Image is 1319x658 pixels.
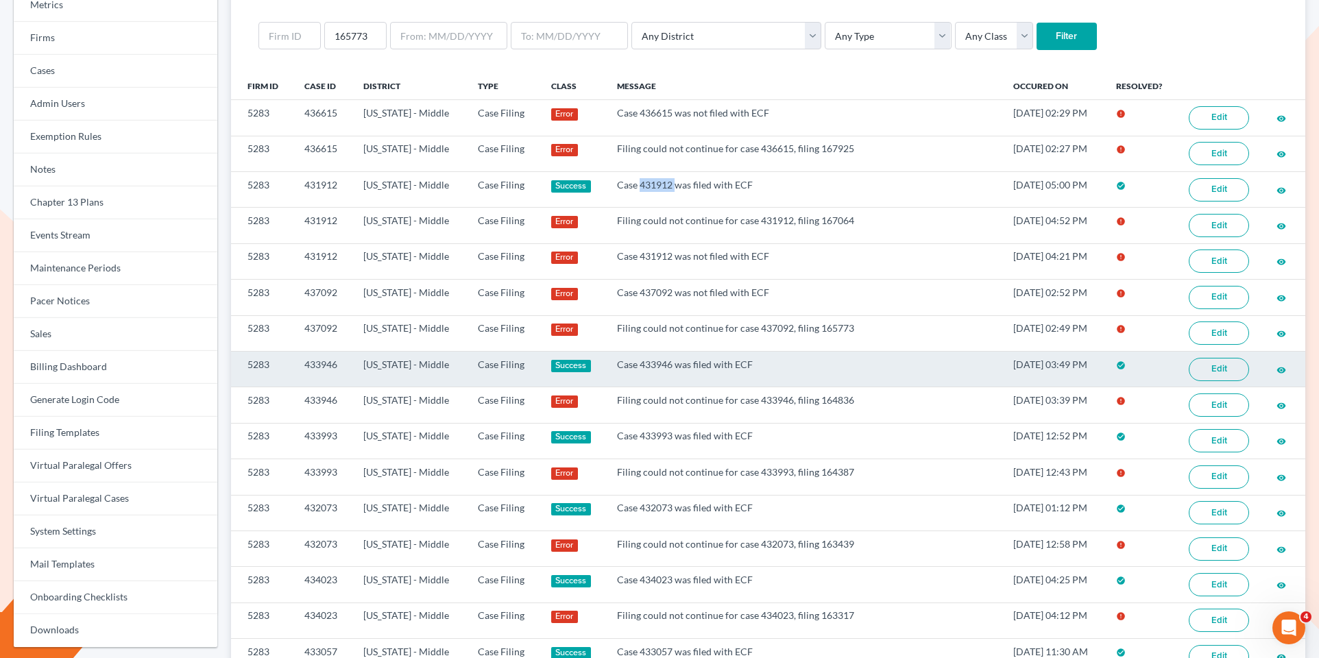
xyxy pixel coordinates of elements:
td: [US_STATE] - Middle [352,100,468,136]
td: [DATE] 02:49 PM [1002,315,1106,351]
a: visibility [1276,219,1286,231]
td: [DATE] 05:00 PM [1002,171,1106,207]
a: Pacer Notices [14,285,217,318]
a: Virtual Paralegal Offers [14,450,217,483]
div: Success [551,431,591,443]
i: visibility [1276,581,1286,590]
td: [US_STATE] - Middle [352,208,468,243]
i: visibility [1276,257,1286,267]
th: Occured On [1002,72,1106,99]
td: [US_STATE] - Middle [352,531,468,566]
td: Case Filing [467,459,540,495]
i: visibility [1276,149,1286,159]
i: visibility [1276,473,1286,483]
i: visibility [1276,365,1286,375]
a: visibility [1276,578,1286,590]
td: [DATE] 02:27 PM [1002,136,1106,171]
td: 5283 [231,531,293,566]
td: [US_STATE] - Middle [352,171,468,207]
i: check_circle [1116,361,1126,370]
th: District [352,72,468,99]
td: Case Filing [467,315,540,351]
div: Error [551,216,578,228]
a: Sales [14,318,217,351]
input: From: MM/DD/YYYY [390,22,507,49]
i: error [1116,396,1126,406]
a: Mail Templates [14,548,217,581]
div: Error [551,108,578,121]
td: Case Filing [467,171,540,207]
td: 5283 [231,459,293,495]
td: 5283 [231,351,293,387]
td: [DATE] 01:12 PM [1002,495,1106,531]
td: Filing could not continue for case 432073, filing 163439 [606,531,1002,566]
td: 436615 [293,100,352,136]
i: check_circle [1116,648,1126,657]
a: Edit [1189,358,1249,381]
i: check_circle [1116,504,1126,513]
i: error [1116,289,1126,298]
a: Edit [1189,321,1249,345]
div: Error [551,144,578,156]
td: [DATE] 12:58 PM [1002,531,1106,566]
a: visibility [1276,255,1286,267]
td: Case 436615 was not filed with ECF [606,100,1002,136]
td: 433946 [293,387,352,423]
th: Message [606,72,1002,99]
td: [US_STATE] - Middle [352,495,468,531]
i: error [1116,252,1126,262]
a: Edit [1189,286,1249,309]
input: Case ID [324,22,387,49]
i: visibility [1276,114,1286,123]
td: Case 433993 was filed with ECF [606,423,1002,459]
div: Error [551,467,578,480]
td: Case 431912 was filed with ECF [606,171,1002,207]
a: visibility [1276,363,1286,375]
td: 437092 [293,280,352,315]
a: Edit [1189,609,1249,632]
div: Error [551,252,578,264]
td: 437092 [293,315,352,351]
td: [US_STATE] - Middle [352,423,468,459]
td: 431912 [293,171,352,207]
a: Edit [1189,106,1249,130]
a: Edit [1189,573,1249,596]
td: Case Filing [467,602,540,638]
td: 5283 [231,136,293,171]
a: Edit [1189,501,1249,524]
input: To: MM/DD/YYYY [511,22,628,49]
td: Case Filing [467,280,540,315]
div: Success [551,575,591,587]
td: [DATE] 04:12 PM [1002,602,1106,638]
a: Admin Users [14,88,217,121]
td: 5283 [231,602,293,638]
td: Case Filing [467,351,540,387]
td: 432073 [293,495,352,531]
td: [DATE] 12:52 PM [1002,423,1106,459]
a: Edit [1189,178,1249,202]
a: Firms [14,22,217,55]
td: Case Filing [467,243,540,279]
td: Filing could not continue for case 433946, filing 164836 [606,387,1002,423]
i: error [1116,324,1126,334]
i: error [1116,145,1126,154]
td: 5283 [231,423,293,459]
i: error [1116,540,1126,550]
td: [US_STATE] - Middle [352,387,468,423]
td: Case Filing [467,495,540,531]
a: visibility [1276,471,1286,483]
a: visibility [1276,291,1286,303]
i: error [1116,217,1126,226]
a: Events Stream [14,219,217,252]
td: [US_STATE] - Middle [352,459,468,495]
th: Resolved? [1105,72,1178,99]
a: Billing Dashboard [14,351,217,384]
td: 431912 [293,243,352,279]
td: [DATE] 04:52 PM [1002,208,1106,243]
i: error [1116,611,1126,621]
th: Firm ID [231,72,293,99]
td: 434023 [293,602,352,638]
td: [DATE] 04:21 PM [1002,243,1106,279]
div: Error [551,611,578,623]
td: 5283 [231,495,293,531]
